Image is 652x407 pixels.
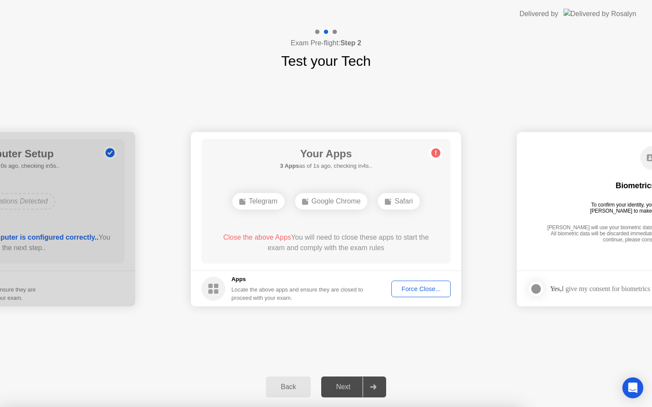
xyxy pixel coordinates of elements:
[223,234,291,241] span: Close the above Apps
[231,275,363,284] h5: Apps
[291,38,361,48] h4: Exam Pre-flight:
[232,193,285,210] div: Telegram
[295,193,368,210] div: Google Chrome
[520,9,558,19] div: Delivered by
[280,163,299,169] b: 3 Apps
[394,285,448,292] div: Force Close...
[622,377,643,398] div: Open Intercom Messenger
[281,51,371,71] h1: Test your Tech
[268,383,308,391] div: Back
[231,285,363,302] div: Locate the above apps and ensure they are closed to proceed with your exam.
[280,162,372,170] h5: as of 1s ago, checking in4s..
[340,39,361,47] b: Step 2
[564,9,636,19] img: Delivered by Rosalyn
[280,146,372,162] h1: Your Apps
[550,285,561,292] strong: Yes,
[214,232,438,253] div: You will need to close these apps to start the exam and comply with the exam rules
[378,193,420,210] div: Safari
[324,383,363,391] div: Next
